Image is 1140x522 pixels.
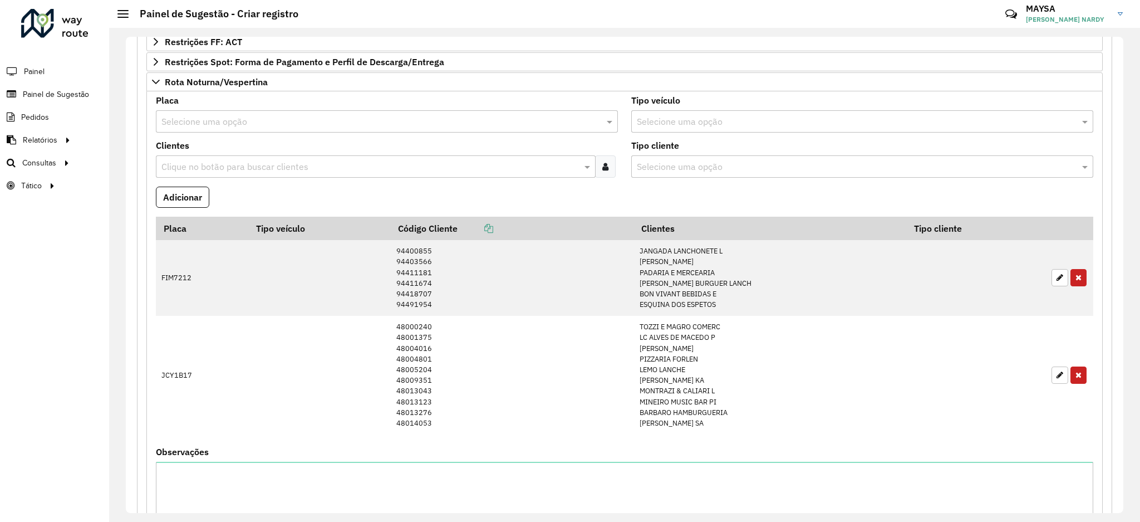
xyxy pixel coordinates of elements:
a: Contato Rápido [999,2,1023,26]
th: Placa [156,217,249,240]
a: Restrições FF: ACT [146,32,1103,51]
td: TOZZI E MAGRO COMERC LC ALVES DE MACEDO P [PERSON_NAME] PIZZARIA FORLEN LEMO LANCHE [PERSON_NAME]... [634,316,907,435]
span: Pedidos [21,111,49,123]
th: Clientes [634,217,907,240]
span: [PERSON_NAME] NARDY [1026,14,1109,25]
span: Painel de Sugestão [23,89,89,100]
label: Observações [156,445,209,458]
button: Adicionar [156,187,209,208]
label: Placa [156,94,179,107]
th: Tipo veículo [249,217,391,240]
td: 94400855 94403566 94411181 94411674 94418707 94491954 [390,240,634,316]
label: Tipo veículo [631,94,680,107]
th: Tipo cliente [906,217,1045,240]
td: JANGADA LANCHONETE L [PERSON_NAME] PADARIA E MERCEARIA [PERSON_NAME] BURGUER LANCH BON VIVANT BEB... [634,240,907,316]
td: 48000240 48001375 48004016 48004801 48005204 48009351 48013043 48013123 48013276 48014053 [390,316,634,435]
h3: MAYSA [1026,3,1109,14]
span: Rota Noturna/Vespertina [165,77,268,86]
span: Painel [24,66,45,77]
label: Tipo cliente [631,139,679,152]
span: Tático [21,180,42,192]
th: Código Cliente [390,217,634,240]
a: Rota Noturna/Vespertina [146,72,1103,91]
a: Copiar [458,223,493,234]
h2: Painel de Sugestão - Criar registro [129,8,298,20]
span: Relatórios [23,134,57,146]
span: Restrições FF: ACT [165,37,242,46]
td: FIM7212 [156,240,249,316]
label: Clientes [156,139,189,152]
span: Consultas [22,157,56,169]
td: JCY1B17 [156,316,249,435]
span: Restrições Spot: Forma de Pagamento e Perfil de Descarga/Entrega [165,57,444,66]
a: Restrições Spot: Forma de Pagamento e Perfil de Descarga/Entrega [146,52,1103,71]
